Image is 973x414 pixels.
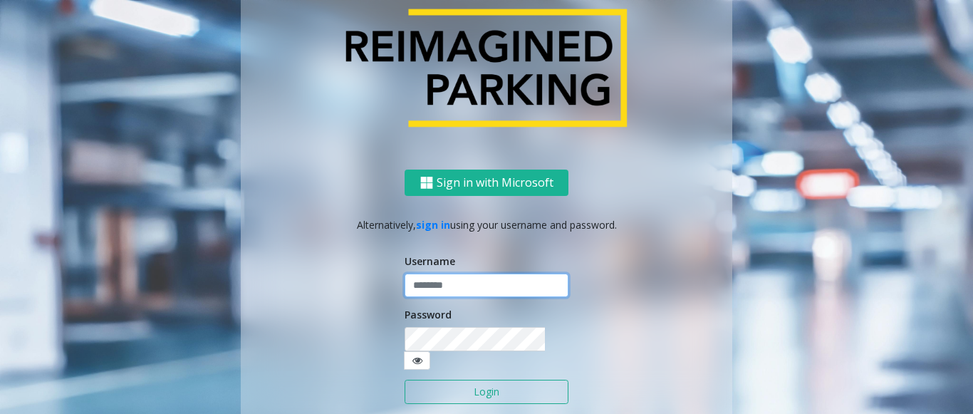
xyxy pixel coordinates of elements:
button: Login [405,380,568,404]
button: Sign in with Microsoft [405,170,568,196]
label: Username [405,254,455,269]
label: Password [405,307,452,322]
a: sign in [416,218,450,232]
p: Alternatively, using your username and password. [255,217,718,232]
